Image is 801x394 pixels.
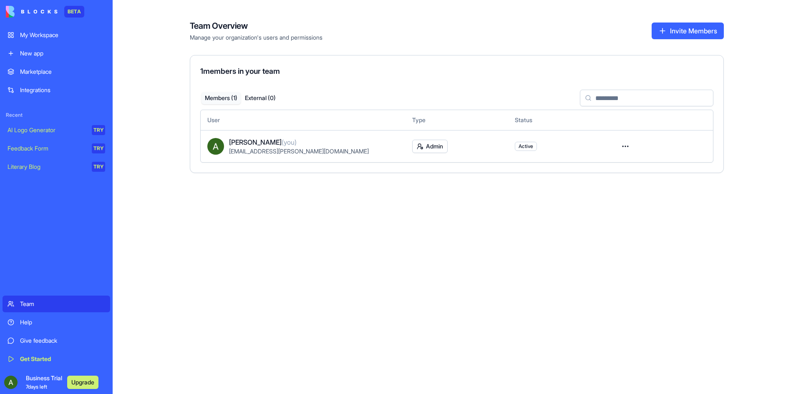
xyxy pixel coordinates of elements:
button: Upgrade [67,376,98,389]
span: [EMAIL_ADDRESS][PERSON_NAME][DOMAIN_NAME] [229,148,369,155]
div: Feedback Form [8,144,86,153]
img: ACg8ocJxPnbobzyMzMynMVE2b13lNL-HHDhjohV4KNo9cfsHi_xcWA=s96-c [4,376,18,389]
button: Members ( 1 ) [202,92,241,104]
span: [PERSON_NAME] [229,137,297,147]
span: Admin [426,142,443,151]
div: TRY [92,125,105,135]
a: BETA [6,6,84,18]
img: ACg8ocJxPnbobzyMzMynMVE2b13lNL-HHDhjohV4KNo9cfsHi_xcWA=s96-c [207,138,224,155]
div: Integrations [20,86,105,94]
span: Recent [3,112,110,118]
span: Manage your organization's users and permissions [190,33,322,42]
a: Integrations [3,82,110,98]
div: Get Started [20,355,105,363]
div: Team [20,300,105,308]
button: Invite Members [652,23,724,39]
div: Literary Blog [8,163,86,171]
a: My Workspace [3,27,110,43]
span: 1 members in your team [200,67,280,75]
div: My Workspace [20,31,105,39]
a: Feedback FormTRY [3,140,110,157]
div: Status [515,116,604,124]
a: Help [3,314,110,331]
img: logo [6,6,58,18]
th: User [201,110,406,130]
a: New app [3,45,110,62]
div: Give feedback [20,336,105,345]
a: AI Logo GeneratorTRY [3,122,110,138]
div: BETA [64,6,84,18]
a: Get Started [3,351,110,367]
a: Give feedback [3,332,110,349]
div: Help [20,318,105,326]
h4: Team Overview [190,20,322,32]
button: External ( 0 ) [241,92,280,104]
div: TRY [92,143,105,153]
a: Literary BlogTRY [3,158,110,175]
span: Active [519,143,533,150]
span: (you) [282,138,297,146]
div: Marketplace [20,68,105,76]
button: Admin [412,140,448,153]
span: 7 days left [26,384,47,390]
a: Marketplace [3,63,110,80]
div: New app [20,49,105,58]
div: AI Logo Generator [8,126,86,134]
span: Business Trial [26,374,62,391]
a: Team [3,296,110,312]
div: TRY [92,162,105,172]
div: Type [412,116,501,124]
